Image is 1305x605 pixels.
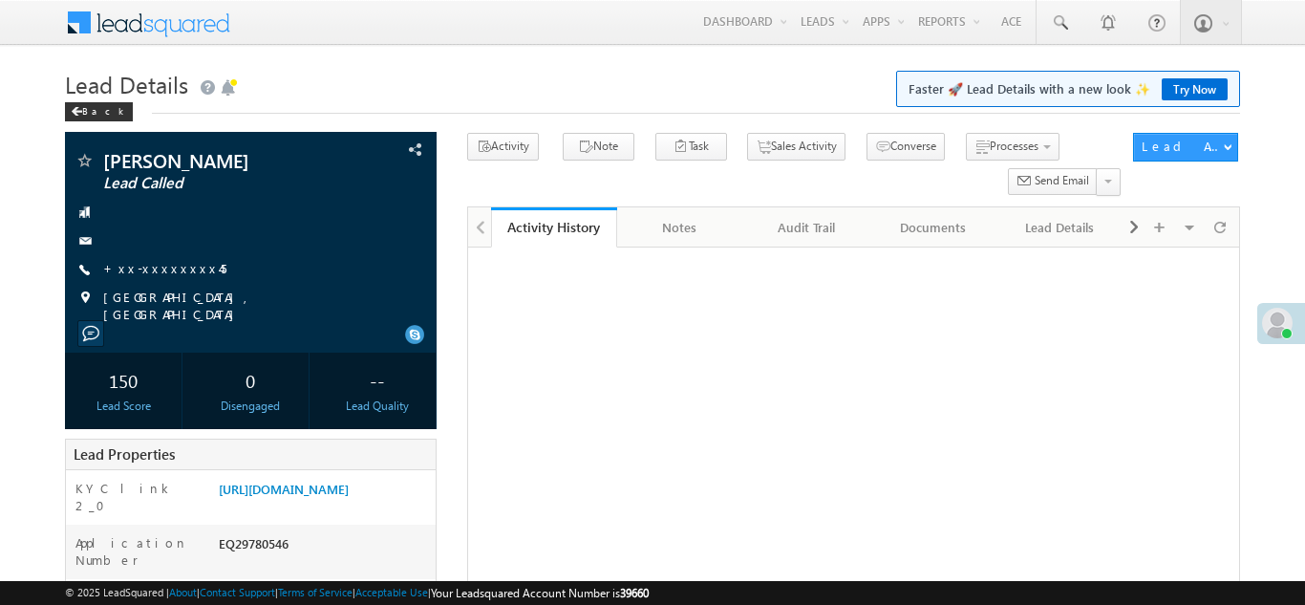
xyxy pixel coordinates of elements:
div: Notes [632,216,726,239]
label: KYC link 2_0 [75,480,200,514]
a: +xx-xxxxxxxx45 [103,260,226,276]
div: Disengaged [197,398,304,415]
div: Documents [886,216,979,239]
button: Send Email [1008,168,1098,196]
div: Back [65,102,133,121]
span: Send Email [1035,172,1089,189]
a: Acceptable Use [355,586,428,598]
button: Sales Activity [747,133,845,161]
button: Task [655,133,727,161]
a: Lead Details [996,207,1123,248]
div: Lead Details [1012,216,1105,239]
span: Faster 🚀 Lead Details with a new look ✨ [909,79,1228,98]
a: Contact Support [200,586,275,598]
a: Audit Trail [744,207,870,248]
div: Audit Trail [759,216,853,239]
div: Lead Actions [1142,138,1223,155]
a: Notes [617,207,743,248]
span: Your Leadsquared Account Number is [431,586,649,600]
a: [URL][DOMAIN_NAME] [219,481,349,497]
button: Lead Actions [1133,133,1238,162]
a: Terms of Service [278,586,353,598]
div: EQ29780546 [214,534,436,561]
span: Lead Called [103,174,332,193]
div: 150 [70,362,177,398]
span: 39660 [620,586,649,600]
a: Back [65,101,142,118]
span: [GEOGRAPHIC_DATA], [GEOGRAPHIC_DATA] [103,289,402,323]
button: Note [563,133,634,161]
button: Converse [866,133,945,161]
div: 0 [197,362,304,398]
span: [PERSON_NAME] [103,151,332,170]
a: Documents [870,207,996,248]
span: © 2025 LeadSquared | | | | | [65,584,649,602]
span: Processes [990,139,1038,153]
span: Lead Properties [74,444,175,464]
div: Lead Quality [324,398,431,415]
button: Processes [966,133,1059,161]
a: About [169,586,197,598]
label: Application Number [75,534,200,569]
div: Activity History [505,218,603,236]
div: -- [324,362,431,398]
button: Activity [467,133,539,161]
a: Try Now [1162,78,1228,100]
a: Activity History [491,207,617,248]
span: Lead Details [65,69,188,99]
div: Lead Score [70,398,177,415]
